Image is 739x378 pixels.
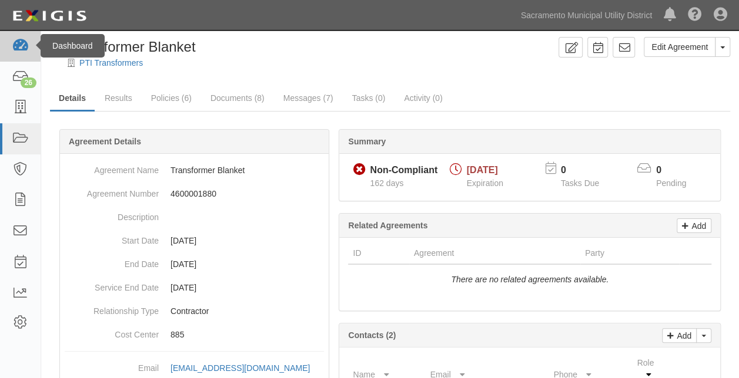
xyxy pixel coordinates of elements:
[580,242,679,264] th: Party
[65,299,159,317] dt: Relationship Type
[68,39,196,55] span: Transformer Blanket
[65,252,324,276] dd: [DATE]
[353,164,365,176] i: Non-Compliant
[21,77,36,88] div: 26
[96,86,141,110] a: Results
[662,328,697,343] a: Add
[515,4,658,27] a: Sacramento Municipal Utility District
[275,86,342,110] a: Messages (7)
[65,229,324,252] dd: [DATE]
[65,323,159,340] dt: Cost Center
[65,356,159,374] dt: Email
[467,165,498,175] span: [DATE]
[561,178,599,188] span: Tasks Due
[348,137,386,146] b: Summary
[395,86,451,110] a: Activity (0)
[65,205,159,223] dt: Description
[688,8,702,22] i: Help Center - Complianz
[343,86,394,110] a: Tasks (0)
[674,329,691,342] p: Add
[65,252,159,270] dt: End Date
[65,229,159,247] dt: Start Date
[370,178,403,188] span: Since 04/17/2025
[65,158,324,182] dd: Transformer Blanket
[65,276,324,299] dd: [DATE]
[41,34,105,58] div: Dashboard
[50,37,196,57] div: Transformer Blanket
[69,137,141,146] b: Agreement Details
[50,86,95,112] a: Details
[170,363,323,373] a: [EMAIL_ADDRESS][DOMAIN_NAME]
[644,37,715,57] a: Edit Agreement
[348,242,409,264] th: ID
[170,362,310,374] div: [EMAIL_ADDRESS][DOMAIN_NAME]
[9,5,90,26] img: logo-5460c22ac91f19d4615b14bd174203de0afe785f0fc80cf4dbbc73dc1793850b.png
[202,86,273,110] a: Documents (8)
[170,329,324,340] p: 885
[79,58,143,67] a: PTI Transformers
[656,164,701,177] p: 0
[409,242,580,264] th: Agreement
[677,218,711,233] a: Add
[348,221,427,230] b: Related Agreements
[688,219,706,232] p: Add
[65,182,159,200] dt: Agreement Number
[370,164,437,177] div: Non-Compliant
[142,86,200,110] a: Policies (6)
[561,164,614,177] p: 0
[65,182,324,205] dd: 4600001880
[451,275,608,284] i: There are no related agreements available.
[656,178,686,188] span: Pending
[65,299,324,323] dd: Contractor
[467,178,503,188] span: Expiration
[65,276,159,293] dt: Service End Date
[65,158,159,176] dt: Agreement Name
[348,330,396,340] b: Contacts (2)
